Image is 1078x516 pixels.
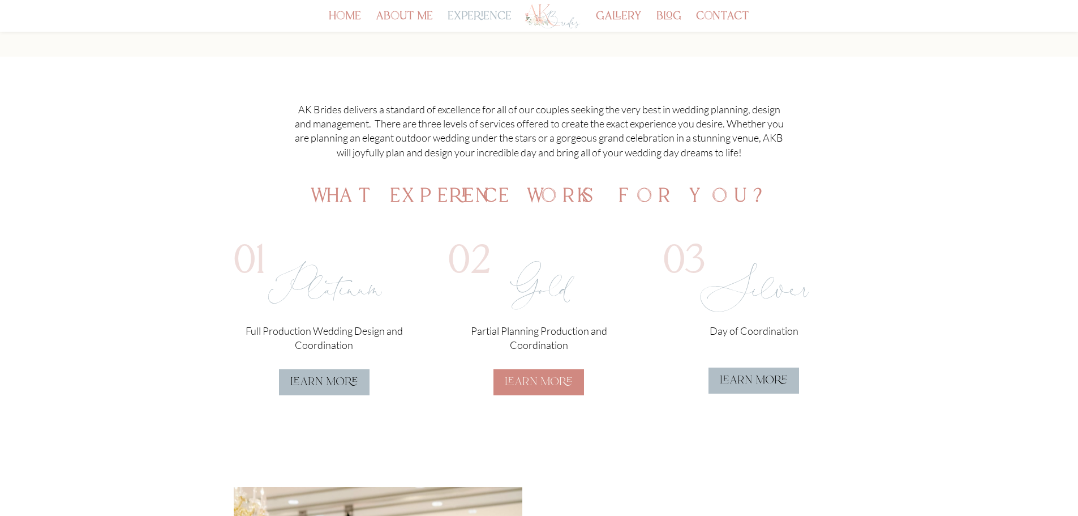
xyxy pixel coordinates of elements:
h1: 02 [448,242,629,288]
a: experience [448,12,512,32]
h1: 03 [663,242,844,288]
a: learn more [493,369,584,395]
p: AK Brides delivers a standard of excellence for all of our couples seeking the very best in weddi... [290,103,788,170]
a: contact [696,12,749,32]
a: about me [376,12,433,32]
p: Platinum [234,293,415,307]
h1: 01 [234,242,415,288]
h2: what experience works for you? [234,187,845,212]
p: Silver [663,293,844,307]
img: Los Angeles Wedding Planner - AK Brides [524,3,581,30]
p: Partial Planning Production and Coordination [448,324,629,352]
a: gallery [596,12,642,32]
a: blog [656,12,681,32]
a: home [329,12,361,32]
p: Full Production Wedding Design and Coordination [234,324,415,352]
a: learn more [708,368,799,394]
a: learn more [279,369,370,395]
p: Day of Coordination [663,324,844,338]
p: Gold [448,293,629,307]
